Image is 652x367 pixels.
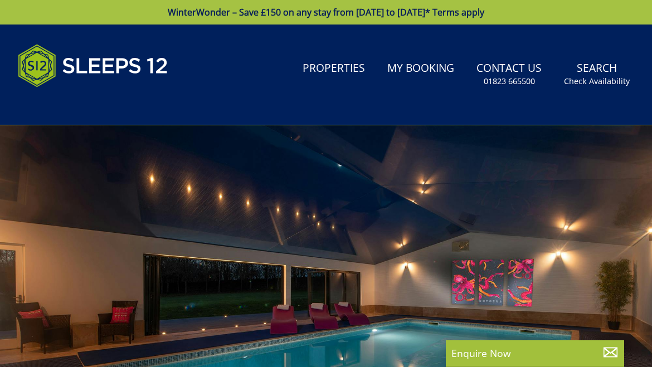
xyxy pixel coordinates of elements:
[383,56,459,81] a: My Booking
[451,346,619,360] p: Enquire Now
[12,100,129,110] iframe: Customer reviews powered by Trustpilot
[484,76,535,87] small: 01823 665500
[18,38,168,94] img: Sleeps 12
[298,56,369,81] a: Properties
[559,56,634,92] a: SearchCheck Availability
[472,56,546,92] a: Contact Us01823 665500
[564,76,630,87] small: Check Availability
